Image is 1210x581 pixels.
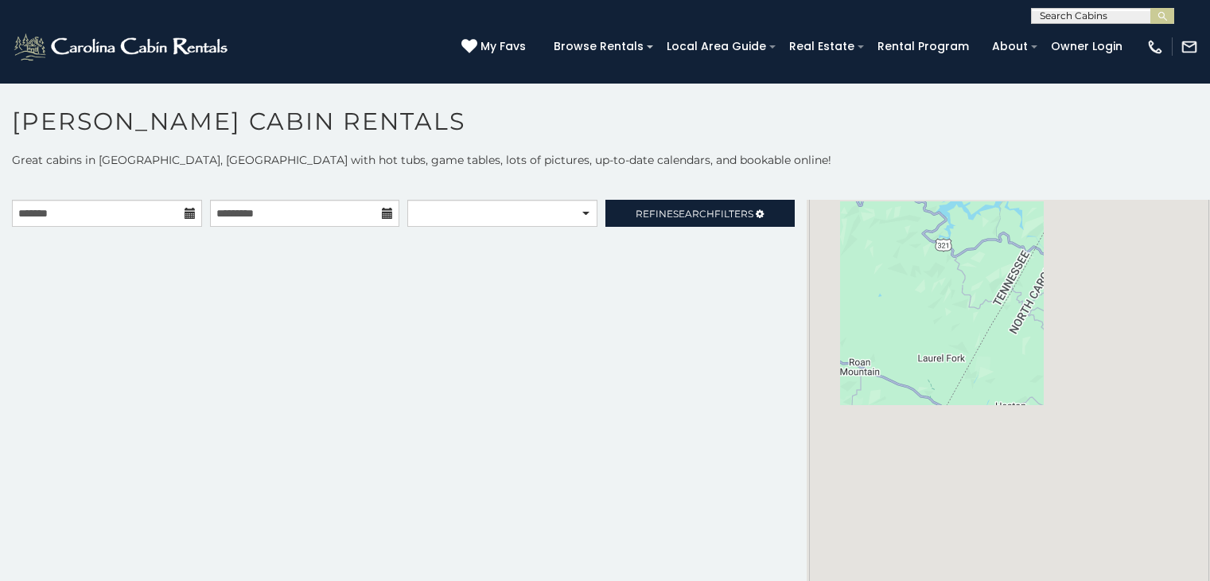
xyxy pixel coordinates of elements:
[673,208,714,220] span: Search
[1146,38,1164,56] img: phone-regular-white.png
[461,38,530,56] a: My Favs
[870,34,977,59] a: Rental Program
[1043,34,1130,59] a: Owner Login
[636,208,753,220] span: Refine Filters
[480,38,526,55] span: My Favs
[1181,38,1198,56] img: mail-regular-white.png
[659,34,774,59] a: Local Area Guide
[984,34,1036,59] a: About
[781,34,862,59] a: Real Estate
[605,200,796,227] a: RefineSearchFilters
[12,31,232,63] img: White-1-2.png
[546,34,652,59] a: Browse Rentals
